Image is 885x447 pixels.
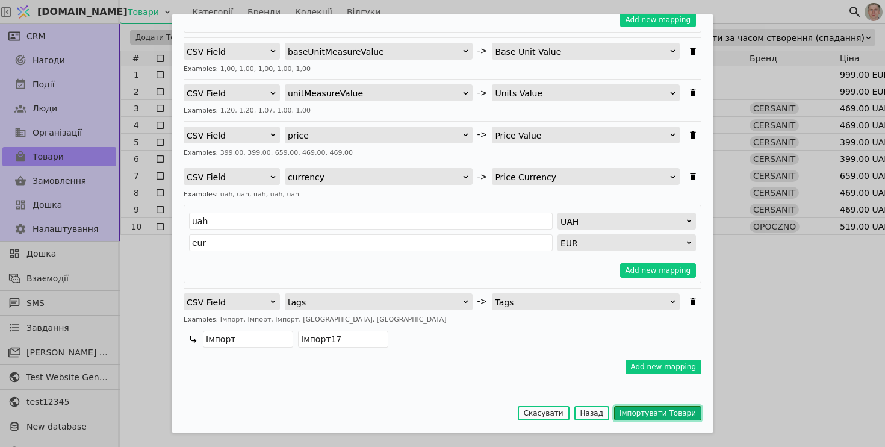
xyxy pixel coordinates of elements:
[518,406,570,420] button: Скасувати
[184,190,218,198] span: Examples:
[477,170,488,183] span: ->
[187,294,269,311] div: CSV Field
[189,234,553,251] input: Field value
[614,406,701,420] button: Імпортувати Товари
[184,65,218,73] span: Examples:
[288,127,462,144] div: price
[184,106,701,116] div: 1,20, 1,20, 1,07, 1,00, 1,00
[620,13,697,27] button: Add new mapping
[495,85,669,102] div: Units Value
[184,107,218,114] span: Examples:
[288,85,462,102] div: unitMeasureValue
[620,263,697,278] button: Add new mapping
[187,169,269,186] div: CSV Field
[298,331,388,348] input: Save as
[477,45,488,57] span: ->
[187,43,269,60] div: CSV Field
[187,127,269,144] div: CSV Field
[495,127,669,144] div: Price Value
[184,190,701,200] div: uah, uah, uah, uah, uah
[189,213,553,230] input: Field value
[187,85,269,102] div: CSV Field
[477,87,488,99] span: ->
[184,316,218,324] span: Examples:
[560,235,685,252] div: EUR
[477,128,488,141] span: ->
[495,169,669,186] div: Price Currency
[288,43,462,60] div: baseUnitMeasureValue
[172,14,713,433] div: Імпортувати Товари
[184,149,218,157] span: Examples:
[560,213,685,230] div: UAH
[288,294,462,311] div: tags
[203,331,293,348] input: Match value
[626,360,702,374] button: Add new mapping
[184,148,701,158] div: 399,00, 399,00, 659,00, 469,00, 469,00
[495,294,669,311] div: Tags
[184,64,701,75] div: 1,00, 1,00, 1,00, 1,00, 1,00
[288,169,462,186] div: currency
[477,295,488,308] span: ->
[574,406,609,420] button: Назад
[495,43,669,60] div: Base Unit Value
[184,315,701,325] div: Імпорт, Імпорт, Імпорт, [GEOGRAPHIC_DATA], [GEOGRAPHIC_DATA]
